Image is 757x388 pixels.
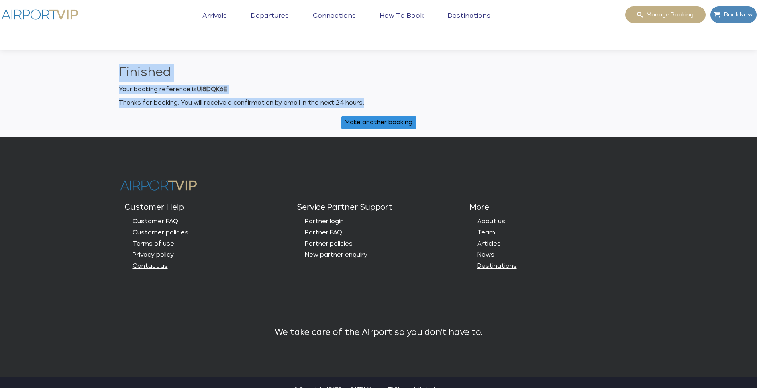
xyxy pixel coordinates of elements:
p: Your booking reference is [119,85,639,94]
a: Partner login [305,218,344,224]
a: Privacy policy [133,252,174,258]
a: How to book [378,12,426,32]
p: Thanks for booking. You will receive a confirmation by email in the next 24 hours. [119,98,639,108]
a: News [477,252,494,258]
h5: Customer Help [125,202,291,213]
a: Customer policies [133,230,188,236]
a: Partner policies [305,241,353,247]
h2: Finished [119,64,639,82]
img: Airport VIP logo [119,177,198,194]
a: Destinations [477,263,517,269]
a: Manage booking [625,6,706,23]
h5: Service Partner Support [297,202,463,213]
span: Manage booking [643,6,694,23]
a: Team [477,230,495,236]
a: Departures [249,12,291,32]
a: Articles [477,241,501,247]
span: Book Now [720,6,753,23]
p: We take care of the Airport so you don't have to. [125,328,633,337]
a: About us [477,218,505,224]
a: Customer FAQ [133,218,178,224]
a: New partner enquiry [305,252,367,258]
a: Make another booking [341,116,416,129]
a: Terms of use [133,241,174,247]
a: Arrivals [200,12,229,32]
a: Partner FAQ [305,230,342,236]
strong: UI8DQK6E [197,86,227,92]
a: Book Now [710,6,757,23]
h5: More [469,202,636,213]
a: Contact us [133,263,168,269]
a: Connections [311,12,358,32]
a: Destinations [445,12,492,32]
